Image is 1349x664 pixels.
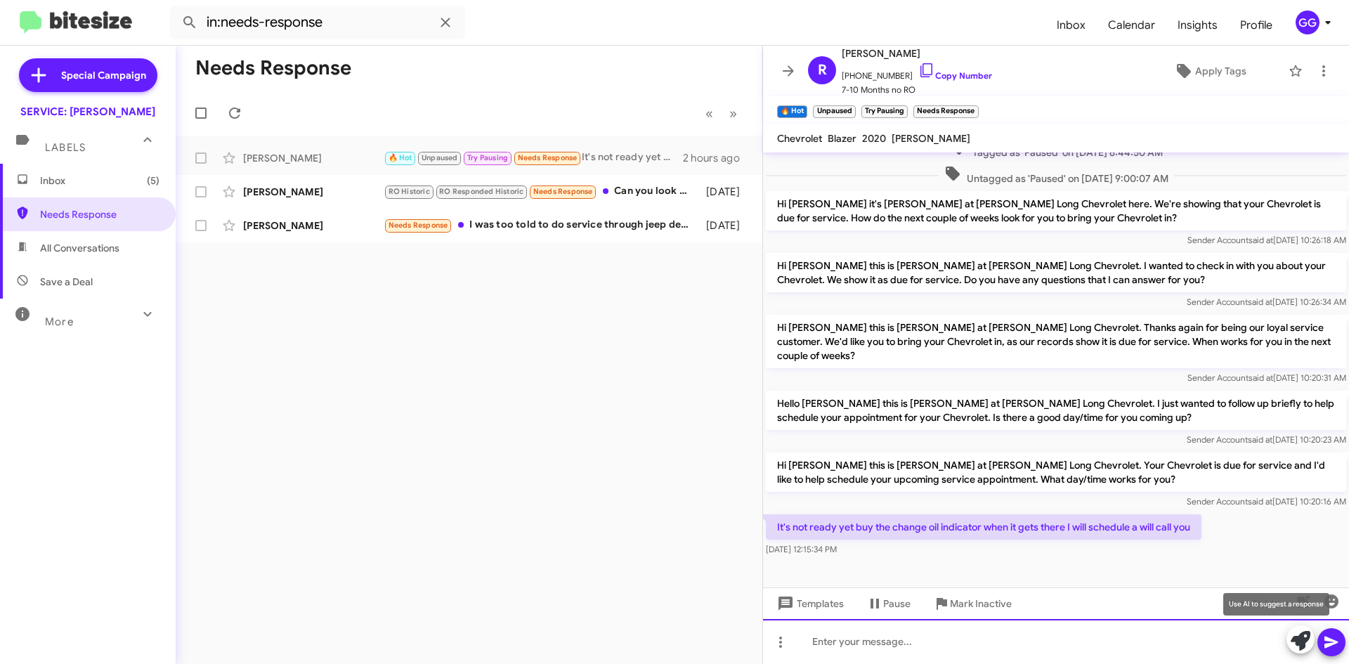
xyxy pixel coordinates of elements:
[1248,434,1272,445] span: said at
[1249,235,1273,245] span: said at
[243,185,384,199] div: [PERSON_NAME]
[1187,297,1346,307] span: Sender Account [DATE] 10:26:34 AM
[777,132,822,145] span: Chevrolet
[699,219,751,233] div: [DATE]
[813,105,855,118] small: Unpaused
[1195,58,1246,84] span: Apply Tags
[243,151,384,165] div: [PERSON_NAME]
[918,70,992,81] a: Copy Number
[389,153,412,162] span: 🔥 Hot
[533,187,593,196] span: Needs Response
[922,591,1023,616] button: Mark Inactive
[1045,5,1097,46] a: Inbox
[1187,235,1346,245] span: Sender Account [DATE] 10:26:18 AM
[913,105,978,118] small: Needs Response
[40,207,159,221] span: Needs Response
[384,150,683,166] div: It's not ready yet buy the change oil indicator when it gets there I will schedule a will call you
[1223,593,1329,616] div: Use AI to suggest a response
[721,99,745,128] button: Next
[1187,372,1346,383] span: Sender Account [DATE] 10:20:31 AM
[384,183,699,200] div: Can you look at my carfax and see what services I skipped for my 60k and get me an estimate and l...
[818,59,827,82] span: R
[705,105,713,122] span: «
[40,275,93,289] span: Save a Deal
[243,219,384,233] div: [PERSON_NAME]
[766,514,1201,540] p: It's not ready yet buy the change oil indicator when it gets there I will schedule a will call you
[729,105,737,122] span: »
[45,315,74,328] span: More
[147,174,159,188] span: (5)
[384,217,699,233] div: I was too told to do service through jeep dealer ... at least until warranty factory warranty exp...
[170,6,465,39] input: Search
[939,165,1174,185] span: Untagged as 'Paused' on [DATE] 9:00:07 AM
[842,83,992,97] span: 7-10 Months no RO
[777,105,807,118] small: 🔥 Hot
[1248,297,1272,307] span: said at
[422,153,458,162] span: Unpaused
[1187,434,1346,445] span: Sender Account [DATE] 10:20:23 AM
[1097,5,1166,46] a: Calendar
[40,174,159,188] span: Inbox
[697,99,722,128] button: Previous
[766,391,1346,430] p: Hello [PERSON_NAME] this is [PERSON_NAME] at [PERSON_NAME] Long Chevrolet. I just wanted to follo...
[892,132,970,145] span: [PERSON_NAME]
[1249,372,1273,383] span: said at
[855,591,922,616] button: Pause
[842,62,992,83] span: [PHONE_NUMBER]
[518,153,578,162] span: Needs Response
[1138,58,1282,84] button: Apply Tags
[683,151,751,165] div: 2 hours ago
[950,591,1012,616] span: Mark Inactive
[763,591,855,616] button: Templates
[1296,11,1319,34] div: GG
[1229,5,1284,46] a: Profile
[389,187,430,196] span: RO Historic
[1166,5,1229,46] a: Insights
[1187,496,1346,507] span: Sender Account [DATE] 10:20:16 AM
[1248,496,1272,507] span: said at
[828,132,856,145] span: Blazer
[766,544,837,554] span: [DATE] 12:15:34 PM
[774,591,844,616] span: Templates
[20,105,155,119] div: SERVICE: [PERSON_NAME]
[766,453,1346,492] p: Hi [PERSON_NAME] this is [PERSON_NAME] at [PERSON_NAME] Long Chevrolet. Your Chevrolet is due for...
[195,57,351,79] h1: Needs Response
[883,591,911,616] span: Pause
[861,105,908,118] small: Try Pausing
[19,58,157,92] a: Special Campaign
[766,253,1346,292] p: Hi [PERSON_NAME] this is [PERSON_NAME] at [PERSON_NAME] Long Chevrolet. I wanted to check in with...
[698,99,745,128] nav: Page navigation example
[766,315,1346,368] p: Hi [PERSON_NAME] this is [PERSON_NAME] at [PERSON_NAME] Long Chevrolet. Thanks again for being ou...
[45,141,86,154] span: Labels
[467,153,508,162] span: Try Pausing
[439,187,523,196] span: RO Responded Historic
[862,132,886,145] span: 2020
[842,45,992,62] span: [PERSON_NAME]
[1284,11,1334,34] button: GG
[766,191,1346,230] p: Hi [PERSON_NAME] it's [PERSON_NAME] at [PERSON_NAME] Long Chevrolet here. We're showing that your...
[389,221,448,230] span: Needs Response
[699,185,751,199] div: [DATE]
[40,241,119,255] span: All Conversations
[61,68,146,82] span: Special Campaign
